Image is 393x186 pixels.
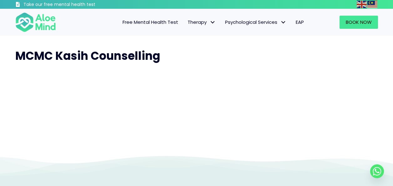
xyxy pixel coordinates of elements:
span: Therapy: submenu [208,18,217,27]
a: Free Mental Health Test [118,16,183,29]
h3: Take our free mental health test [23,2,129,8]
iframe: Booking widget [15,76,378,123]
a: Psychological ServicesPsychological Services: submenu [220,16,291,29]
span: Therapy [188,19,216,25]
nav: Menu [64,16,309,29]
span: Free Mental Health Test [123,19,178,25]
span: Psychological Services [225,19,286,25]
a: English [357,1,367,8]
img: ms [367,1,377,8]
a: Book Now [340,16,378,29]
a: EAP [291,16,309,29]
h2: MCMC Kasih Counselling [15,48,378,64]
img: Aloe mind Logo [15,12,56,33]
a: TherapyTherapy: submenu [183,16,220,29]
a: Take our free mental health test [15,2,129,9]
span: Book Now [346,19,372,25]
span: Psychological Services: submenu [279,18,288,27]
a: Malay [367,1,378,8]
img: en [357,1,367,8]
span: EAP [296,19,304,25]
a: Whatsapp [370,164,384,178]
